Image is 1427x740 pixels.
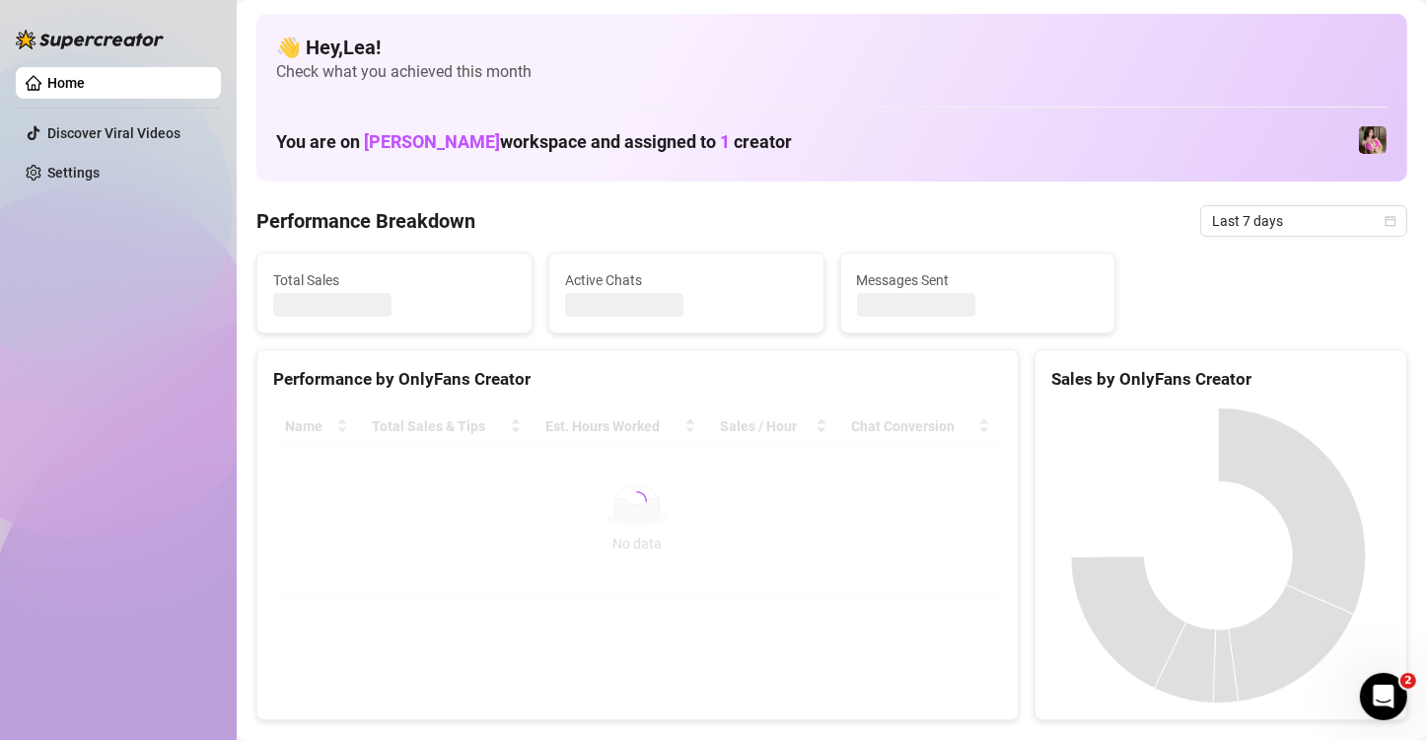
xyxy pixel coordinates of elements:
span: [PERSON_NAME] [364,131,500,152]
span: calendar [1385,215,1396,227]
span: Active Chats [565,269,808,291]
span: Last 7 days [1212,206,1395,236]
a: Discover Viral Videos [47,125,180,141]
span: Messages Sent [857,269,1100,291]
a: Settings [47,165,100,181]
div: Performance by OnlyFans Creator [273,366,1002,393]
h4: Performance Breakdown [256,207,475,235]
span: Total Sales [273,269,516,291]
img: logo-BBDzfeDw.svg [16,30,164,49]
span: 1 [720,131,730,152]
h1: You are on workspace and assigned to creator [276,131,792,153]
span: loading [626,490,648,512]
h4: 👋 Hey, Lea ! [276,34,1388,61]
div: Sales by OnlyFans Creator [1051,366,1391,393]
img: Nanner [1359,126,1387,154]
span: Check what you achieved this month [276,61,1388,83]
a: Home [47,75,85,91]
span: 2 [1400,673,1416,689]
iframe: Intercom live chat [1360,673,1407,720]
